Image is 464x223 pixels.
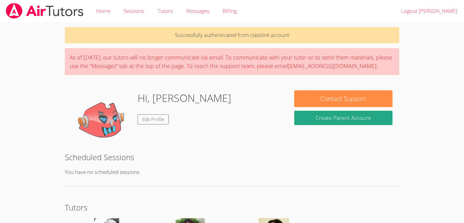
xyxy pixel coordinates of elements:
[138,90,231,106] h1: Hi, [PERSON_NAME]
[65,168,399,177] p: You have no scheduled sessions
[294,111,392,125] button: Create Parent Account
[65,48,399,75] div: As of [DATE], our tutors will no longer communicate via email. To communicate with your tutor or ...
[65,202,399,213] h2: Tutors
[294,90,392,107] button: Contact Support
[65,27,399,43] p: Successfully authenticated from classlink account
[65,151,399,163] h2: Scheduled Sessions
[186,7,209,14] span: Messages
[72,90,133,151] img: default.png
[5,3,84,19] img: airtutors_banner-c4298cdbf04f3fff15de1276eac7730deb9818008684d7c2e4769d2f7ddbe033.png
[138,114,169,124] a: Edit Profile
